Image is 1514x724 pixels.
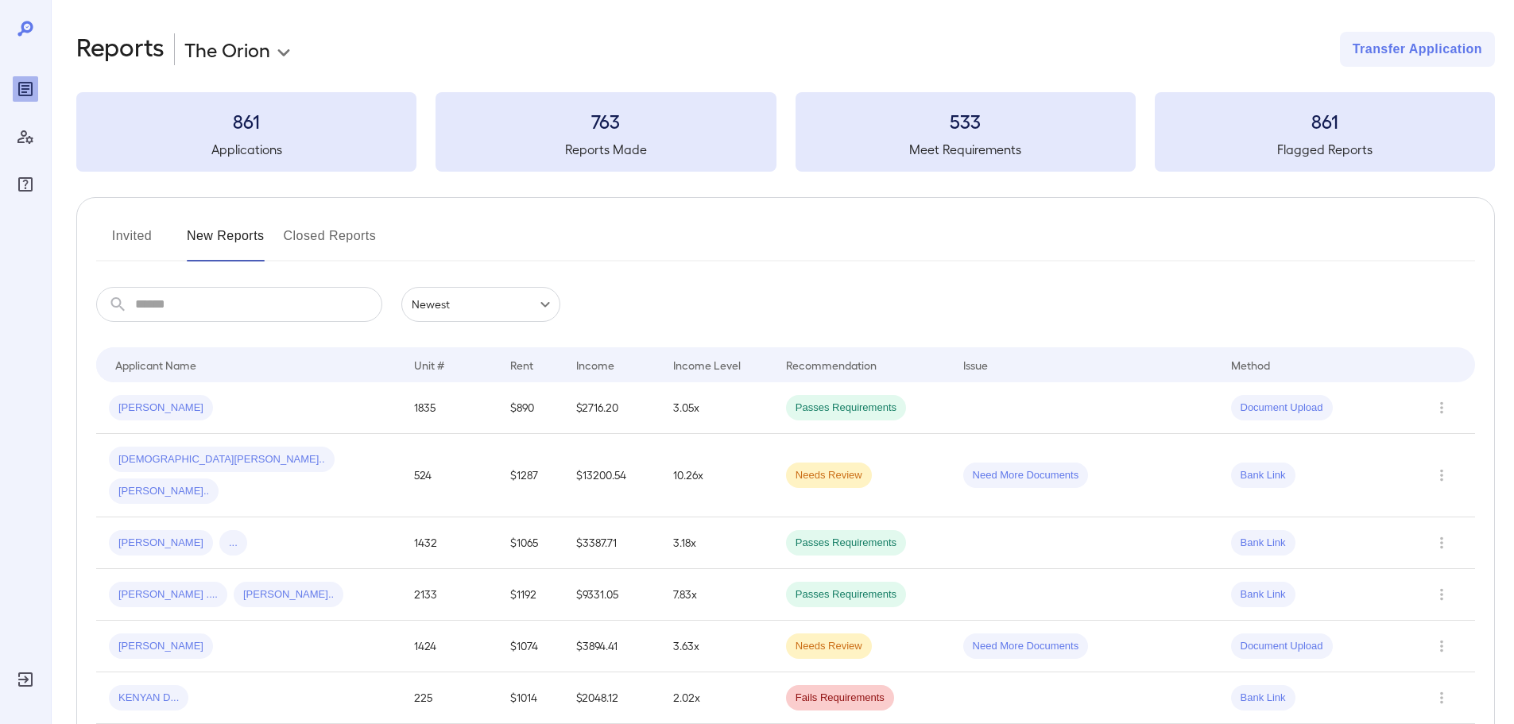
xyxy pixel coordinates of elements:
[786,468,872,483] span: Needs Review
[660,434,773,517] td: 10.26x
[660,382,773,434] td: 3.05x
[963,639,1089,654] span: Need More Documents
[563,569,660,621] td: $9331.05
[510,355,536,374] div: Rent
[1340,32,1495,67] button: Transfer Application
[234,587,343,602] span: [PERSON_NAME]..
[796,140,1136,159] h5: Meet Requirements
[498,517,563,569] td: $1065
[1155,108,1495,134] h3: 861
[660,621,773,672] td: 3.63x
[563,621,660,672] td: $3894.41
[13,667,38,692] div: Log Out
[436,108,776,134] h3: 763
[109,639,213,654] span: [PERSON_NAME]
[284,223,377,261] button: Closed Reports
[1231,355,1270,374] div: Method
[498,672,563,724] td: $1014
[673,355,741,374] div: Income Level
[1429,582,1454,607] button: Row Actions
[1429,395,1454,420] button: Row Actions
[13,124,38,149] div: Manage Users
[401,672,498,724] td: 225
[786,691,894,706] span: Fails Requirements
[109,484,219,499] span: [PERSON_NAME]..
[563,434,660,517] td: $13200.54
[498,621,563,672] td: $1074
[436,140,776,159] h5: Reports Made
[109,587,227,602] span: [PERSON_NAME] ....
[115,355,196,374] div: Applicant Name
[963,355,989,374] div: Issue
[1231,691,1295,706] span: Bank Link
[401,517,498,569] td: 1432
[401,569,498,621] td: 2133
[563,672,660,724] td: $2048.12
[786,355,877,374] div: Recommendation
[498,569,563,621] td: $1192
[401,287,560,322] div: Newest
[1429,633,1454,659] button: Row Actions
[76,92,1495,172] summary: 861Applications763Reports Made533Meet Requirements861Flagged Reports
[109,536,213,551] span: [PERSON_NAME]
[1231,536,1295,551] span: Bank Link
[563,382,660,434] td: $2716.20
[76,140,416,159] h5: Applications
[1429,530,1454,556] button: Row Actions
[184,37,270,62] p: The Orion
[1429,685,1454,710] button: Row Actions
[660,569,773,621] td: 7.83x
[660,672,773,724] td: 2.02x
[109,691,188,706] span: KENYAN D...
[219,536,247,551] span: ...
[786,536,906,551] span: Passes Requirements
[187,223,265,261] button: New Reports
[498,434,563,517] td: $1287
[786,401,906,416] span: Passes Requirements
[1155,140,1495,159] h5: Flagged Reports
[76,108,416,134] h3: 861
[109,452,335,467] span: [DEMOGRAPHIC_DATA][PERSON_NAME]..
[1231,587,1295,602] span: Bank Link
[660,517,773,569] td: 3.18x
[96,223,168,261] button: Invited
[1231,468,1295,483] span: Bank Link
[1231,401,1333,416] span: Document Upload
[109,401,213,416] span: [PERSON_NAME]
[786,639,872,654] span: Needs Review
[963,468,1089,483] span: Need More Documents
[796,108,1136,134] h3: 533
[1231,639,1333,654] span: Document Upload
[1429,463,1454,488] button: Row Actions
[13,172,38,197] div: FAQ
[401,434,498,517] td: 524
[414,355,444,374] div: Unit #
[786,587,906,602] span: Passes Requirements
[576,355,614,374] div: Income
[401,621,498,672] td: 1424
[401,382,498,434] td: 1835
[76,32,165,67] h2: Reports
[563,517,660,569] td: $3387.71
[13,76,38,102] div: Reports
[498,382,563,434] td: $890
